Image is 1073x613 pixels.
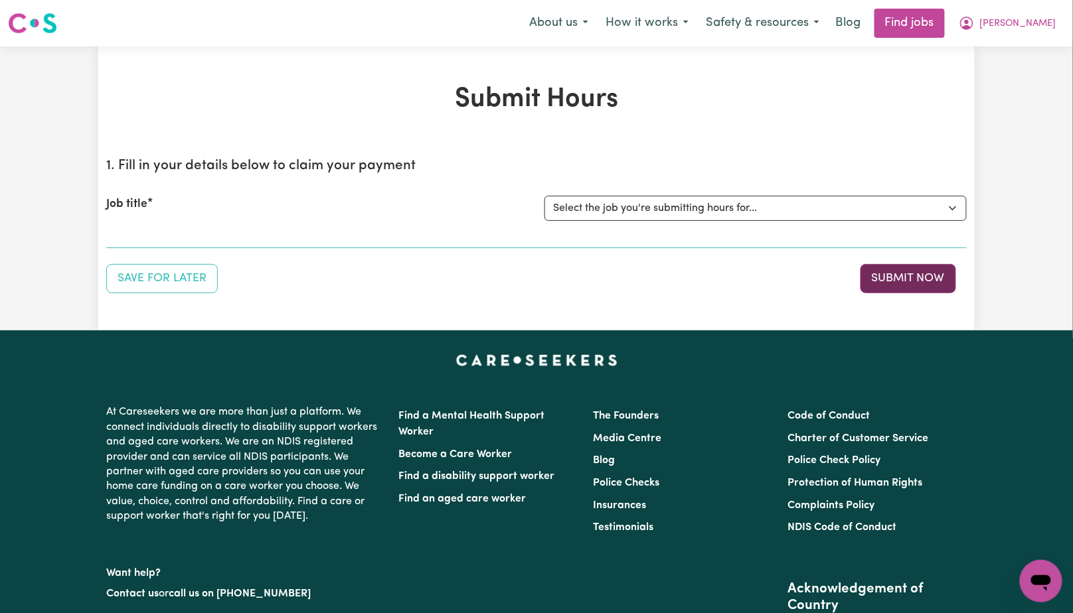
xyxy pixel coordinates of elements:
a: call us on [PHONE_NUMBER] [169,588,311,599]
h1: Submit Hours [106,84,967,115]
button: About us [521,9,597,37]
a: Contact us [106,588,159,599]
button: Safety & resources [697,9,828,37]
a: Police Checks [593,478,659,488]
a: Careseekers logo [8,8,57,38]
a: Code of Conduct [788,411,870,421]
a: Insurances [593,500,646,511]
a: Blog [593,455,615,466]
p: At Careseekers we are more than just a platform. We connect individuals directly to disability su... [106,399,382,529]
a: Careseekers home page [456,354,618,365]
label: Job title [106,196,147,213]
a: The Founders [593,411,659,421]
a: Media Centre [593,433,661,444]
a: Find an aged care worker [398,494,526,504]
span: [PERSON_NAME] [980,17,1056,31]
p: or [106,581,382,606]
a: Blog [828,9,869,38]
button: Save your job report [106,264,218,293]
button: My Account [950,9,1065,37]
a: Find a Mental Health Support Worker [398,411,544,437]
img: Careseekers logo [8,11,57,35]
a: Find a disability support worker [398,471,554,482]
a: Testimonials [593,522,653,533]
button: Submit your job report [861,264,956,293]
a: Become a Care Worker [398,449,512,460]
button: How it works [597,9,697,37]
h2: 1. Fill in your details below to claim your payment [106,158,967,174]
p: Want help? [106,561,382,580]
a: Complaints Policy [788,500,875,511]
a: NDIS Code of Conduct [788,522,897,533]
a: Find jobs [874,9,945,38]
a: Protection of Human Rights [788,478,923,488]
a: Police Check Policy [788,455,881,466]
a: Charter of Customer Service [788,433,929,444]
iframe: Button to launch messaging window [1020,560,1062,602]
